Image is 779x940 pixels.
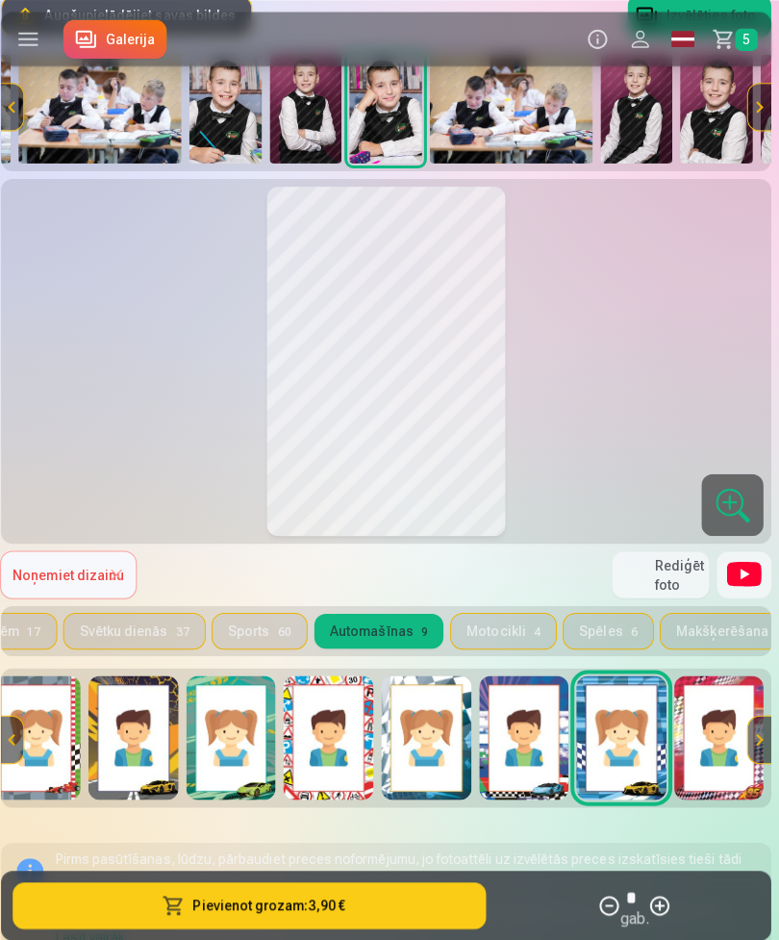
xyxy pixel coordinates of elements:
[34,620,47,633] span: 17
[632,620,639,633] span: 6
[8,546,141,593] button: Noņemiet dizainu
[614,546,710,593] button: Rediģēt foto
[578,12,620,65] button: Info
[318,608,446,643] button: Automašīnas9
[736,28,758,50] span: 5
[565,608,654,643] button: Spēles6
[424,620,431,633] span: 9
[19,875,489,921] button: Pievienot grozam:3,90 €
[217,608,311,643] button: Sports60
[69,19,172,58] a: Galerija
[70,608,210,643] button: Svētku dienās37
[705,12,771,65] a: Grozs5
[536,620,542,633] span: 4
[282,620,295,633] span: 60
[663,12,705,65] a: Global
[620,12,663,65] button: Profils
[181,620,194,633] span: 37
[19,562,130,577] span: Noņemiet dizainu
[454,608,558,643] button: Motocikli4
[62,843,764,912] div: Pirms pasūtīšanas, lūdzu, pārbaudiet preces noformējumu, jo fotoattēli uz izvēlētās preces izskat...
